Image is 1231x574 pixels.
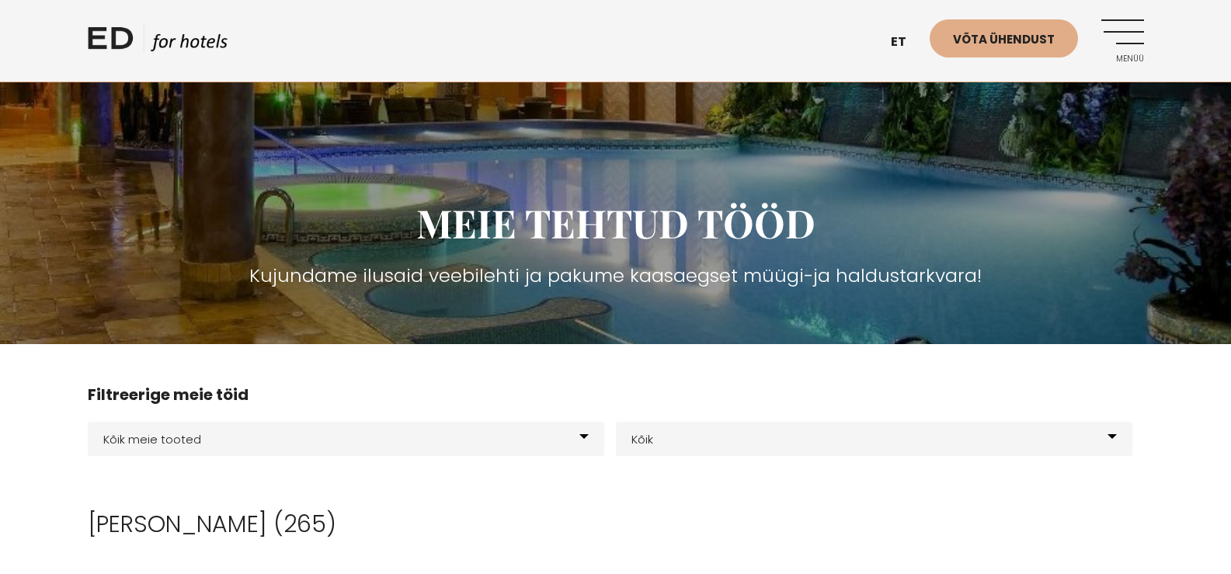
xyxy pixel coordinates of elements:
h4: Filtreerige meie töid [88,383,1144,406]
a: ED HOTELS [88,23,228,62]
span: Menüü [1101,54,1144,64]
a: Võta ühendust [930,19,1078,57]
span: MEIE TEHTUD TÖÖD [416,197,815,249]
h3: Kujundame ilusaid veebilehti ja pakume kaasaegset müügi-ja haldustarkvara! [88,262,1144,290]
h2: [PERSON_NAME] (265) [88,510,1144,538]
a: Menüü [1101,19,1144,62]
a: et [883,23,930,61]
